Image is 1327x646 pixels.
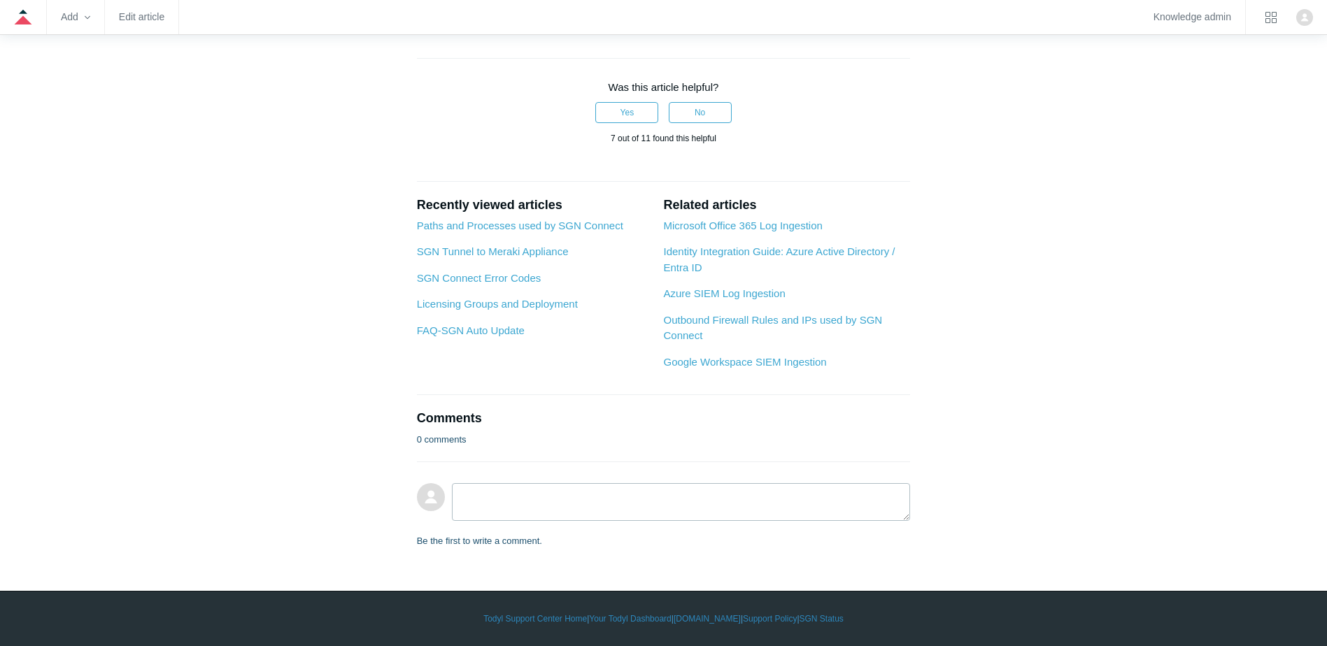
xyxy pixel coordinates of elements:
[417,534,542,548] p: Be the first to write a comment.
[611,134,716,143] span: 7 out of 11 found this helpful
[417,196,650,215] h2: Recently viewed articles
[417,298,578,310] a: Licensing Groups and Deployment
[61,13,90,21] zd-hc-trigger: Add
[589,612,671,625] a: Your Todyl Dashboard
[452,483,911,521] textarea: Add your comment
[800,612,844,625] a: SGN Status
[663,314,882,342] a: Outbound Firewall Rules and IPs used by SGN Connect
[663,287,785,299] a: Azure SIEM Log Ingestion
[417,245,569,257] a: SGN Tunnel to Meraki Appliance
[663,245,895,273] a: Identity Integration Guide: Azure Active Directory / Entra ID
[743,612,797,625] a: Support Policy
[674,612,741,625] a: [DOMAIN_NAME]
[417,409,911,428] h2: Comments
[595,102,658,123] button: This article was helpful
[1296,9,1313,26] img: user avatar
[663,220,822,231] a: Microsoft Office 365 Log Ingestion
[1154,13,1231,21] a: Knowledge admin
[119,13,164,21] a: Edit article
[483,612,587,625] a: Todyl Support Center Home
[258,612,1070,625] div: | | | |
[669,102,732,123] button: This article was not helpful
[417,220,623,231] a: Paths and Processes used by SGN Connect
[663,356,826,368] a: Google Workspace SIEM Ingestion
[1296,9,1313,26] zd-hc-trigger: Click your profile icon to open the profile menu
[417,324,525,336] a: FAQ-SGN Auto Update
[417,433,467,447] p: 0 comments
[609,81,719,93] span: Was this article helpful?
[663,196,910,215] h2: Related articles
[417,272,541,284] a: SGN Connect Error Codes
